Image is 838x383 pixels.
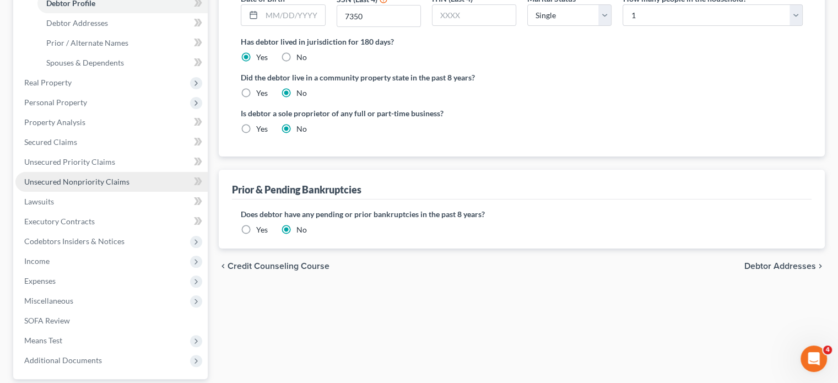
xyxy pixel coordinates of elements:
[296,52,307,63] label: No
[823,346,832,354] span: 4
[15,112,208,132] a: Property Analysis
[24,98,87,107] span: Personal Property
[744,262,825,271] button: Debtor Addresses chevron_right
[46,38,128,47] span: Prior / Alternate Names
[337,6,420,26] input: XXXX
[15,132,208,152] a: Secured Claims
[15,192,208,212] a: Lawsuits
[24,117,85,127] span: Property Analysis
[228,262,329,271] span: Credit Counseling Course
[37,53,208,73] a: Spouses & Dependents
[816,262,825,271] i: chevron_right
[241,208,803,220] label: Does debtor have any pending or prior bankruptcies in the past 8 years?
[15,212,208,231] a: Executory Contracts
[37,13,208,33] a: Debtor Addresses
[256,224,268,235] label: Yes
[37,33,208,53] a: Prior / Alternate Names
[241,107,516,119] label: Is debtor a sole proprietor of any full or part-time business?
[24,137,77,147] span: Secured Claims
[24,256,50,266] span: Income
[15,152,208,172] a: Unsecured Priority Claims
[24,197,54,206] span: Lawsuits
[744,262,816,271] span: Debtor Addresses
[24,355,102,365] span: Additional Documents
[24,217,95,226] span: Executory Contracts
[232,183,361,196] div: Prior & Pending Bankruptcies
[801,346,827,372] iframe: Intercom live chat
[256,52,268,63] label: Yes
[432,5,516,26] input: XXXX
[15,311,208,331] a: SOFA Review
[241,36,803,47] label: Has debtor lived in jurisdiction for 180 days?
[296,224,307,235] label: No
[15,172,208,192] a: Unsecured Nonpriority Claims
[24,296,73,305] span: Miscellaneous
[24,236,125,246] span: Codebtors Insiders & Notices
[24,157,115,166] span: Unsecured Priority Claims
[256,88,268,99] label: Yes
[24,177,129,186] span: Unsecured Nonpriority Claims
[219,262,228,271] i: chevron_left
[256,123,268,134] label: Yes
[296,123,307,134] label: No
[219,262,329,271] button: chevron_left Credit Counseling Course
[24,336,62,345] span: Means Test
[296,88,307,99] label: No
[241,72,803,83] label: Did the debtor live in a community property state in the past 8 years?
[24,276,56,285] span: Expenses
[46,18,108,28] span: Debtor Addresses
[24,316,70,325] span: SOFA Review
[262,5,325,26] input: MM/DD/YYYY
[24,78,72,87] span: Real Property
[46,58,124,67] span: Spouses & Dependents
